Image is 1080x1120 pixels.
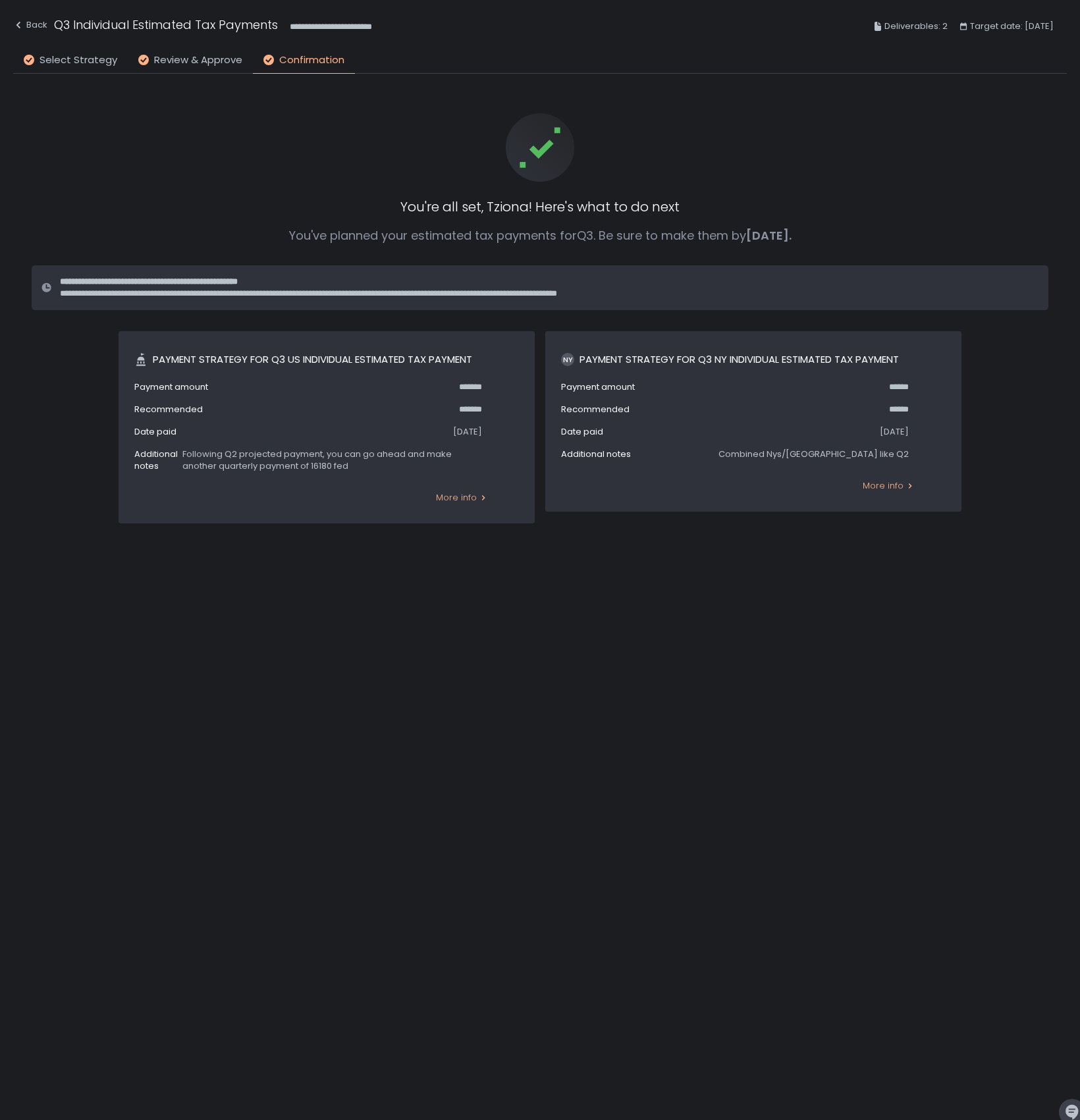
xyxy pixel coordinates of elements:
div: [DATE] [880,426,909,438]
span: Payment strategy for Q3 US Individual Estimated Tax Payment [153,352,472,367]
p: You've planned your estimated tax payments for Q3 . Be sure to make them by [289,227,792,244]
button: Back [13,16,47,38]
span: Target date: [DATE] [970,18,1054,34]
span: More info [863,480,904,492]
span: More info [436,492,477,504]
span: Recommended [134,404,203,415]
div: You're all set, Tziona! Here's what to do next [400,198,680,216]
span: Payment amount [561,381,635,393]
span: Date paid [134,426,176,438]
h1: Q3 Individual Estimated Tax Payments [54,16,278,34]
span: Payment amount [134,381,208,393]
span: Recommended [561,404,630,415]
span: Additional notes [561,448,631,460]
div: Back [13,17,47,33]
span: Payment strategy for Q3 NY Individual Estimated Tax Payment [580,352,899,367]
span: Select Strategy [40,53,117,68]
span: Review & Approve [154,53,242,68]
div: Following Q2 projected payment, you can go ahead and make another quarterly payment of 16180 fed [182,448,482,472]
span: Additional notes [134,448,182,472]
span: [DATE]. [746,227,792,244]
div: Combined Nys/[GEOGRAPHIC_DATA] like Q2 [718,448,909,460]
span: Confirmation [279,53,344,68]
span: Deliverables: 2 [884,18,948,34]
text: NY [563,355,573,365]
span: Date paid [561,426,603,438]
div: [DATE] [453,426,482,438]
